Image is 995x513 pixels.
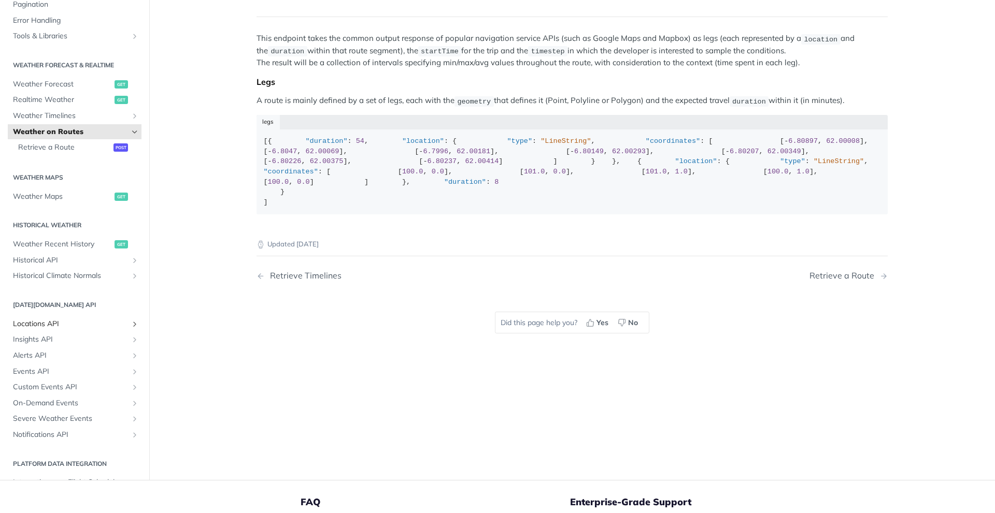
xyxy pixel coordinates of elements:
a: Insights APIShow subpages for Insights API [8,332,141,347]
span: Alerts API [13,350,128,361]
span: get [115,240,128,248]
span: 101.0 [646,168,667,175]
span: 8 [494,178,499,186]
h2: [DATE][DOMAIN_NAME] API [8,300,141,310]
span: 62.00349 [767,148,801,155]
a: Alerts APIShow subpages for Alerts API [8,348,141,363]
span: "coordinates" [646,137,700,145]
a: Severe Weather EventsShow subpages for Severe Weather Events [8,411,141,427]
span: 6.80897 [788,137,818,145]
span: Historical API [13,255,128,266]
span: 62.00181 [457,148,490,155]
span: Yes [596,317,608,328]
a: Notifications APIShow subpages for Notifications API [8,427,141,443]
h2: Platform DATA integration [8,459,141,468]
span: "type" [780,157,805,165]
a: Weather TimelinesShow subpages for Weather Timelines [8,108,141,124]
h2: Weather Forecast & realtime [8,61,141,70]
span: duration [732,97,766,105]
a: Events APIShow subpages for Events API [8,364,141,379]
span: Weather Maps [13,192,112,202]
span: Weather Forecast [13,79,112,90]
span: 6.7996 [423,148,448,155]
button: Show subpages for Insights API [131,335,139,344]
span: 6.80149 [574,148,604,155]
span: - [419,148,423,155]
span: get [115,80,128,89]
span: Tools & Libraries [13,31,128,41]
span: "location" [675,157,717,165]
button: Show subpages for Historical Climate Normals [131,272,139,280]
span: 100.0 [767,168,789,175]
h5: FAQ [301,496,570,508]
span: 1.0 [675,168,688,175]
div: [{ : , : { : , : [ [ , ], [ , ], [ , ], [ , ], [ , ], [ , ], [ , ] ] } }, { : { : , : [ [ , ], [ ... [264,136,881,207]
button: Yes [582,315,614,330]
div: Did this page help you? [495,312,649,333]
a: On-Demand EventsShow subpages for On-Demand Events [8,395,141,411]
span: Error Handling [13,16,139,26]
span: Weather Timelines [13,111,128,121]
div: Retrieve a Route [809,271,879,281]
h5: Enterprise-Grade Support [570,496,813,508]
p: This endpoint takes the common output response of popular navigation service APIs (such as Google... [257,33,888,68]
h2: Weather Maps [8,173,141,182]
span: - [423,157,427,165]
a: Integrating your Flight Schedule [8,475,141,490]
span: - [570,148,574,155]
span: "type" [507,137,532,145]
span: Retrieve a Route [18,142,111,153]
button: Show subpages for Tools & Libraries [131,32,139,40]
a: Retrieve a Routepost [13,140,141,155]
a: Locations APIShow subpages for Locations API [8,316,141,332]
a: Weather Recent Historyget [8,237,141,252]
span: 0.0 [432,168,444,175]
span: startTime [421,48,459,55]
p: A route is mainly defined by a set of legs, each with the that defines it (Point, Polyline or Pol... [257,95,888,107]
span: Historical Climate Normals [13,271,128,281]
span: Events API [13,367,128,377]
a: Weather Forecastget [8,77,141,92]
span: 0.0 [553,168,566,175]
span: 100.0 [268,178,289,186]
a: Weather on RoutesHide subpages for Weather on Routes [8,124,141,140]
span: 6.80226 [272,157,302,165]
button: Show subpages for Historical API [131,256,139,265]
a: Next Page: Retrieve a Route [809,271,888,281]
span: - [268,157,272,165]
span: Notifications API [13,430,128,440]
p: Updated [DATE] [257,239,888,250]
span: 0.0 [297,178,309,186]
button: Show subpages for Notifications API [131,431,139,439]
span: get [115,193,128,201]
div: Legs [257,77,888,87]
div: Retrieve Timelines [265,271,342,281]
button: Show subpages for Custom Events API [131,383,139,391]
span: timestep [531,48,565,55]
span: - [784,137,788,145]
span: 62.00293 [612,148,646,155]
span: "duration" [444,178,486,186]
span: - [268,148,272,155]
span: duration [271,48,304,55]
span: "location" [402,137,444,145]
span: 54 [356,137,364,145]
span: 1.0 [797,168,809,175]
span: Realtime Weather [13,95,112,105]
span: Weather Recent History [13,239,112,250]
span: "coordinates" [264,168,318,175]
button: Show subpages for Alerts API [131,351,139,360]
button: Show subpages for Weather Timelines [131,112,139,120]
span: 100.0 [402,168,423,175]
span: Integrating your Flight Schedule [13,477,139,488]
span: On-Demand Events [13,398,128,408]
span: 6.80207 [730,148,759,155]
a: Historical APIShow subpages for Historical API [8,253,141,268]
button: Show subpages for Severe Weather Events [131,415,139,423]
span: 62.00414 [465,157,499,165]
span: Severe Weather Events [13,414,128,424]
span: get [115,96,128,104]
span: Custom Events API [13,382,128,392]
span: 62.00375 [310,157,344,165]
span: Weather on Routes [13,127,128,137]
